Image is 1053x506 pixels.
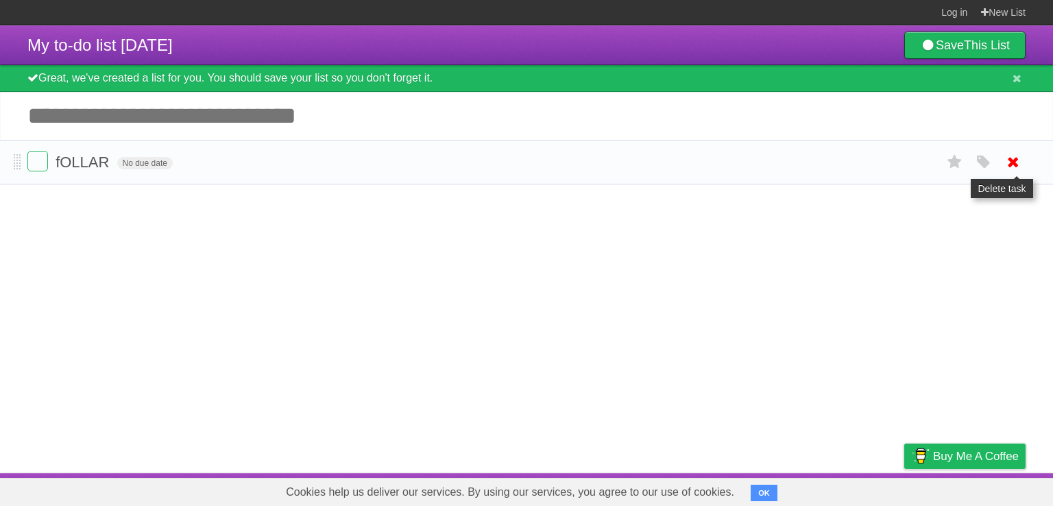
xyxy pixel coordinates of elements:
[767,477,823,503] a: Developers
[942,151,968,173] label: Star task
[722,477,751,503] a: About
[911,444,930,468] img: Buy me a coffee
[751,485,777,501] button: OK
[840,477,870,503] a: Terms
[56,154,112,171] span: fOLLAR
[27,151,48,171] label: Done
[886,477,922,503] a: Privacy
[272,479,748,506] span: Cookies help us deliver our services. By using our services, you agree to our use of cookies.
[904,32,1026,59] a: SaveThis List
[117,157,173,169] span: No due date
[904,444,1026,469] a: Buy me a coffee
[27,36,173,54] span: My to-do list [DATE]
[939,477,1026,503] a: Suggest a feature
[933,444,1019,468] span: Buy me a coffee
[964,38,1010,52] b: This List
